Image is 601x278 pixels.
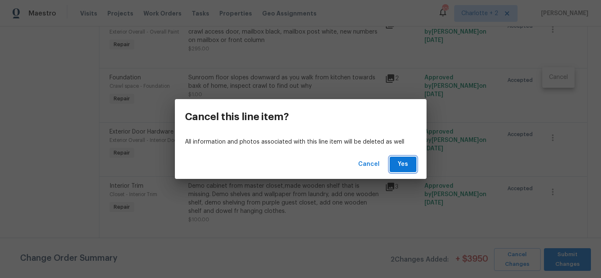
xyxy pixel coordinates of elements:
[355,157,383,172] button: Cancel
[185,111,289,123] h3: Cancel this line item?
[185,138,416,147] p: All information and photos associated with this line item will be deleted as well
[358,159,380,170] span: Cancel
[390,157,416,172] button: Yes
[396,159,410,170] span: Yes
